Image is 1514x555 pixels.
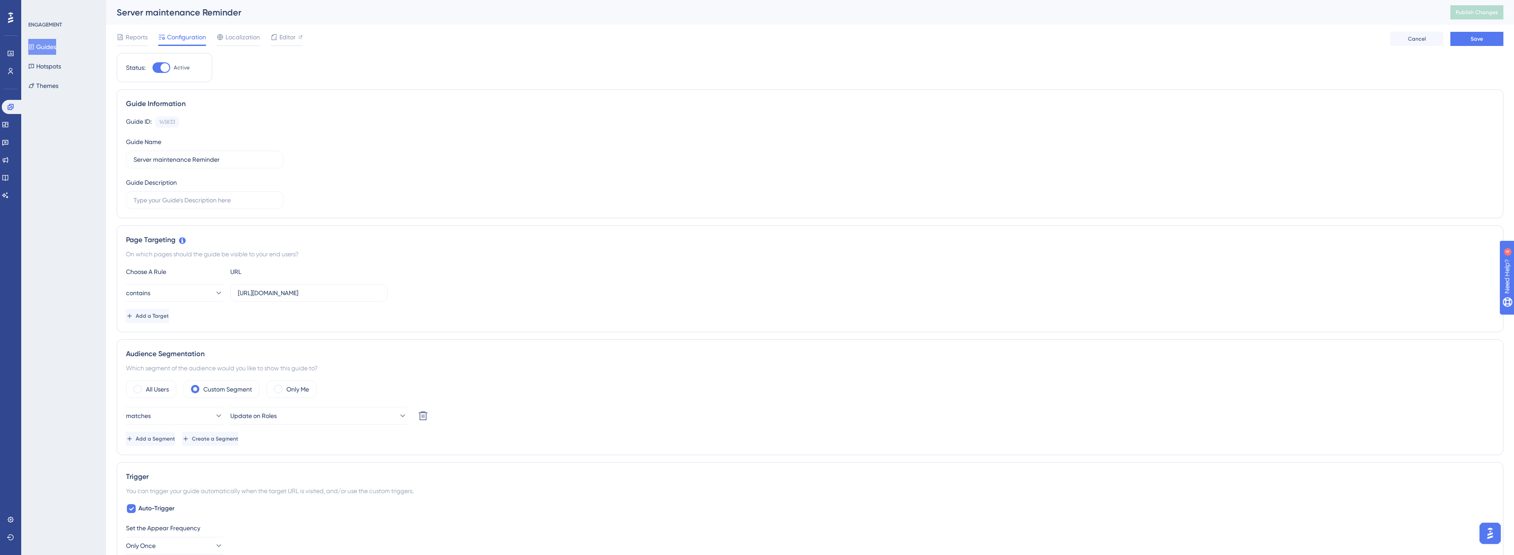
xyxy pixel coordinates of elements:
span: Add a Segment [136,435,175,442]
div: 145833 [159,118,175,125]
span: Create a Segment [192,435,238,442]
div: Set the Appear Frequency [126,523,1494,533]
span: Active [174,64,190,71]
span: Reports [126,32,148,42]
div: Choose A Rule [126,266,223,277]
button: Publish Changes [1450,5,1503,19]
span: Add a Target [136,312,169,319]
div: You can trigger your guide automatically when the target URL is visited, and/or use the custom tr... [126,486,1494,496]
label: All Users [146,384,169,395]
div: URL [230,266,328,277]
label: Custom Segment [203,384,252,395]
div: On which pages should the guide be visible to your end users? [126,249,1494,259]
div: Which segment of the audience would you like to show this guide to? [126,363,1494,373]
button: contains [126,284,223,302]
div: Status: [126,62,145,73]
span: Auto-Trigger [138,503,175,514]
button: Cancel [1390,32,1443,46]
span: Need Help? [21,2,55,13]
button: Update on Roles [230,407,407,425]
div: Page Targeting [126,235,1494,245]
div: 4 [61,4,64,11]
div: Guide Description [126,177,177,188]
span: Update on Roles [230,411,277,421]
div: Guide Information [126,99,1494,109]
div: ENGAGEMENT [28,21,62,28]
input: yourwebsite.com/path [238,288,380,298]
label: Only Me [286,384,309,395]
span: Configuration [167,32,206,42]
span: Save [1471,35,1483,42]
button: Only Once [126,537,223,555]
button: Save [1450,32,1503,46]
button: Create a Segment [182,432,238,446]
button: Hotspots [28,58,61,74]
span: Cancel [1408,35,1426,42]
button: matches [126,407,223,425]
input: Type your Guide’s Name here [133,155,276,164]
input: Type your Guide’s Description here [133,195,276,205]
span: matches [126,411,151,421]
div: Audience Segmentation [126,349,1494,359]
div: Server maintenance Reminder [117,6,1428,19]
div: Guide Name [126,137,161,147]
button: Add a Target [126,309,169,323]
button: Add a Segment [126,432,175,446]
button: Guides [28,39,56,55]
span: contains [126,288,150,298]
div: Guide ID: [126,116,152,128]
div: Trigger [126,471,1494,482]
iframe: UserGuiding AI Assistant Launcher [1477,520,1503,547]
span: Only Once [126,540,156,551]
span: Localization [225,32,260,42]
span: Editor [279,32,296,42]
button: Themes [28,78,58,94]
span: Publish Changes [1456,9,1498,16]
